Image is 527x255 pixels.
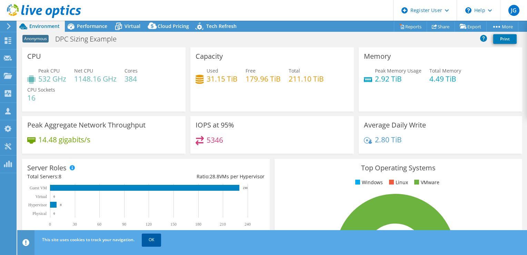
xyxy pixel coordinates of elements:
[73,222,77,227] text: 30
[394,21,427,32] a: Reports
[125,75,138,83] h4: 384
[375,75,421,83] h4: 2.92 TiB
[455,21,487,32] a: Export
[508,5,519,16] span: JG
[22,35,49,42] span: Anonymous
[206,23,237,29] span: Tech Refresh
[28,202,47,207] text: Hypervisor
[32,211,47,216] text: Physical
[412,179,439,186] li: VMware
[142,234,161,246] a: OK
[243,186,248,190] text: 230
[220,222,226,227] text: 210
[375,67,421,74] span: Peak Memory Usage
[465,7,471,13] svg: \n
[125,67,138,74] span: Cores
[354,179,383,186] li: Windows
[427,21,455,32] a: Share
[53,212,55,215] text: 0
[59,173,61,180] span: 8
[125,23,140,29] span: Virtual
[38,75,66,83] h4: 532 GHz
[97,222,101,227] text: 60
[280,164,517,172] h3: Top Operating Systems
[74,75,117,83] h4: 1148.16 GHz
[486,21,518,32] a: More
[77,23,107,29] span: Performance
[30,186,47,190] text: Guest VM
[364,121,426,129] h3: Average Daily Write
[196,121,234,129] h3: IOPS at 95%
[27,164,67,172] h3: Server Roles
[53,195,55,198] text: 0
[158,23,189,29] span: Cloud Pricing
[27,121,146,129] h3: Peak Aggregate Network Throughput
[60,203,62,207] text: 8
[36,194,47,199] text: Virtual
[38,136,90,143] h4: 14.48 gigabits/s
[207,75,238,83] h4: 31.15 TiB
[52,35,127,43] h1: DPC Sizing Example
[429,67,461,74] span: Total Memory
[74,67,93,74] span: Net CPU
[493,34,517,44] a: Print
[42,237,135,243] span: This site uses cookies to track your navigation.
[27,86,55,93] span: CPU Sockets
[29,23,60,29] span: Environment
[245,222,251,227] text: 240
[429,75,461,83] h4: 4.49 TiB
[170,222,177,227] text: 150
[207,136,223,144] h4: 5346
[289,67,300,74] span: Total
[246,75,281,83] h4: 179.96 TiB
[122,222,126,227] text: 90
[207,67,218,74] span: Used
[210,173,219,180] span: 28.8
[27,173,146,180] div: Total Servers:
[27,53,41,60] h3: CPU
[246,67,256,74] span: Free
[196,53,223,60] h3: Capacity
[146,173,265,180] div: Ratio: VMs per Hypervisor
[364,53,391,60] h3: Memory
[38,67,60,74] span: Peak CPU
[289,75,324,83] h4: 211.10 TiB
[146,222,152,227] text: 120
[49,222,51,227] text: 0
[195,222,201,227] text: 180
[387,179,408,186] li: Linux
[27,94,55,102] h4: 16
[375,136,402,143] h4: 2.80 TiB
